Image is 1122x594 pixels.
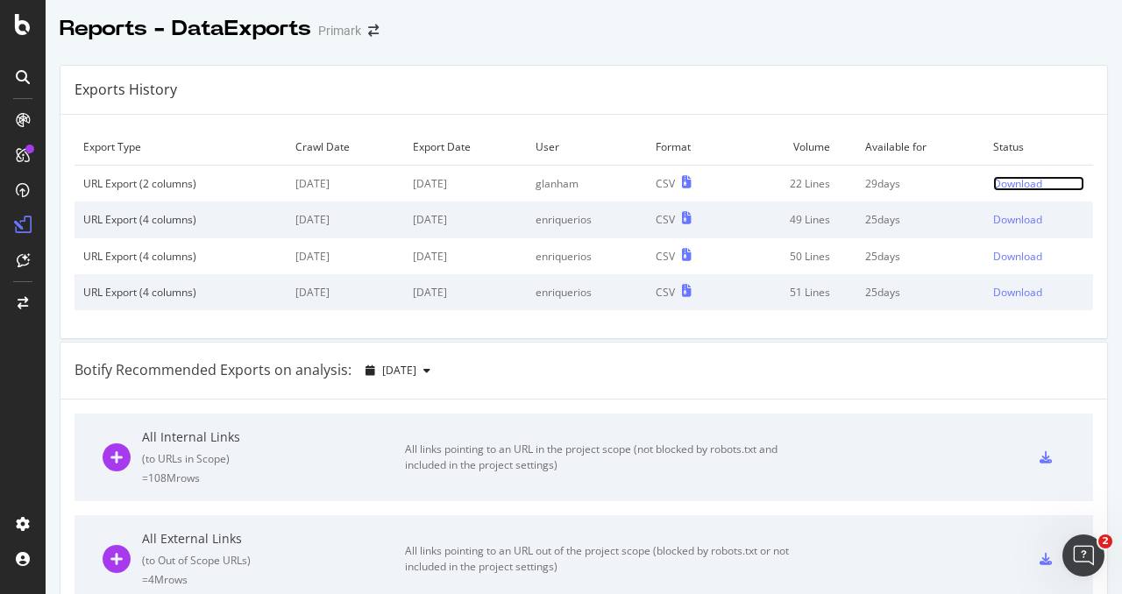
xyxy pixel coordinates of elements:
div: CSV [656,176,675,191]
iframe: Intercom live chat [1062,534,1104,576]
td: [DATE] [287,202,403,237]
td: Available for [856,129,984,166]
td: Status [984,129,1093,166]
a: Download [993,212,1084,227]
div: csv-export [1040,451,1052,463]
div: Download [993,249,1042,264]
td: 22 Lines [734,166,856,202]
div: URL Export (4 columns) [83,212,278,227]
div: CSV [656,285,675,300]
div: Reports - DataExports [60,14,311,44]
div: Download [993,285,1042,300]
div: All links pointing to an URL out of the project scope (blocked by robots.txt or not included in t... [405,543,799,575]
td: [DATE] [287,166,403,202]
div: Download [993,212,1042,227]
td: glanham [527,166,647,202]
td: 25 days [856,274,984,310]
td: [DATE] [287,274,403,310]
td: enriquerios [527,274,647,310]
td: [DATE] [404,274,527,310]
td: Export Date [404,129,527,166]
div: URL Export (4 columns) [83,249,278,264]
td: 51 Lines [734,274,856,310]
div: CSV [656,212,675,227]
td: 29 days [856,166,984,202]
td: [DATE] [404,238,527,274]
span: 2025 Aug. 31st [382,363,416,378]
a: Download [993,285,1084,300]
div: All links pointing to an URL in the project scope (not blocked by robots.txt and included in the ... [405,442,799,473]
td: [DATE] [404,166,527,202]
div: URL Export (2 columns) [83,176,278,191]
div: Botify Recommended Exports on analysis: [75,360,352,380]
a: Download [993,176,1084,191]
div: URL Export (4 columns) [83,285,278,300]
div: ( to Out of Scope URLs ) [142,553,405,568]
div: Download [993,176,1042,191]
div: All External Links [142,530,405,548]
td: enriquerios [527,202,647,237]
div: ( to URLs in Scope ) [142,451,405,466]
div: Exports History [75,80,177,100]
span: 2 [1098,534,1112,548]
div: All Internal Links [142,428,405,446]
div: CSV [656,249,675,264]
td: Volume [734,129,856,166]
td: 25 days [856,202,984,237]
td: enriquerios [527,238,647,274]
td: 25 days [856,238,984,274]
td: [DATE] [404,202,527,237]
td: [DATE] [287,238,403,274]
td: 50 Lines [734,238,856,274]
td: Crawl Date [287,129,403,166]
button: [DATE] [359,357,437,385]
td: User [527,129,647,166]
div: = 108M rows [142,470,405,485]
td: Format [647,129,734,166]
a: Download [993,249,1084,264]
td: 49 Lines [734,202,856,237]
td: Export Type [75,129,287,166]
div: arrow-right-arrow-left [368,25,379,37]
div: csv-export [1040,553,1052,565]
div: Primark [318,22,361,39]
div: = 4M rows [142,572,405,587]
